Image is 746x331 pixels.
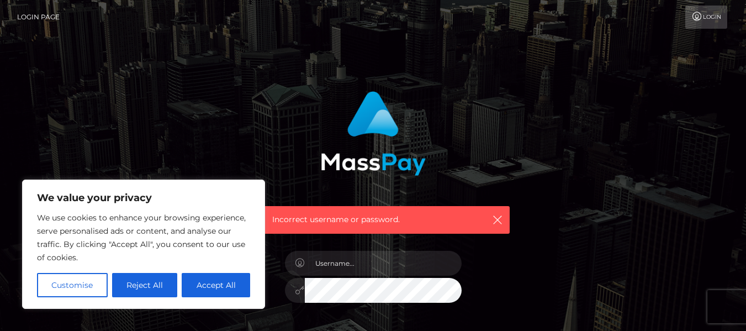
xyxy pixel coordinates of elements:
button: Reject All [112,273,178,297]
button: Customise [37,273,108,297]
a: Login [685,6,727,29]
input: Username... [305,251,462,276]
button: Accept All [182,273,250,297]
p: We value your privacy [37,191,250,204]
a: Login Page [17,6,60,29]
p: We use cookies to enhance your browsing experience, serve personalised ads or content, and analys... [37,211,250,264]
span: Incorrect username or password. [272,214,474,225]
img: MassPay Login [321,91,426,176]
div: We value your privacy [22,180,265,309]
